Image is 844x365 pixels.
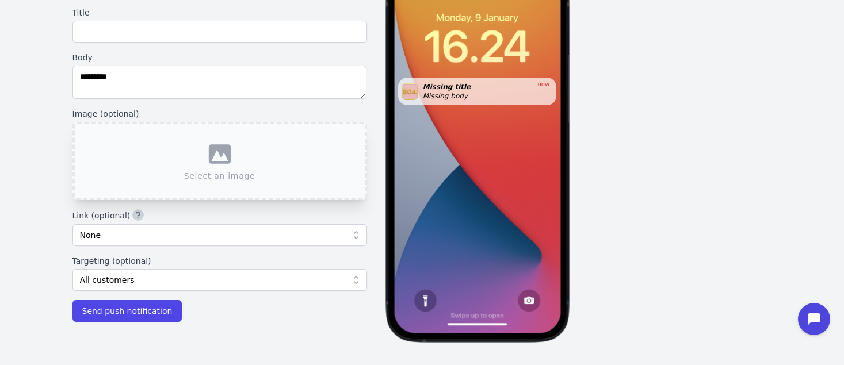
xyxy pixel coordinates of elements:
[72,122,367,200] button: Select an image
[82,305,173,317] span: Send push notification
[72,255,367,267] label: Targeting (optional)
[80,229,347,241] div: None
[72,108,367,120] label: Image (optional)
[72,209,367,221] label: Link (optional)
[423,91,552,101] div: Missing body
[72,52,367,63] label: Body
[72,300,182,322] button: Send push notification
[423,82,538,91] div: Missing title
[537,80,549,89] div: now
[132,209,144,221] button: Link (optional)
[72,7,367,18] label: Title
[80,274,347,286] div: All customers
[72,66,367,99] textarea: To enrich screen reader interactions, please activate Accessibility in Grammarly extension settings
